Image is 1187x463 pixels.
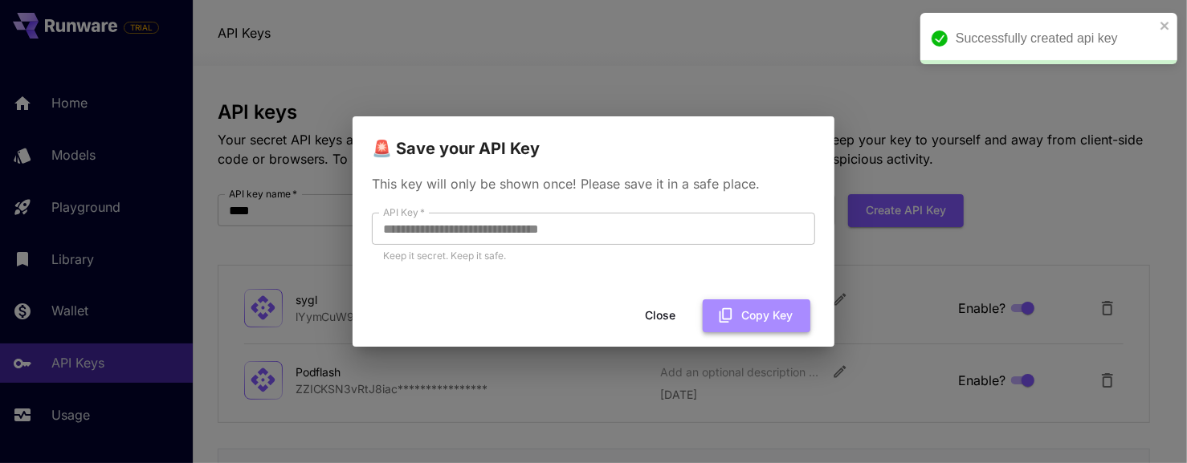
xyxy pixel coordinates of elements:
[703,299,810,332] button: Copy Key
[383,248,804,264] p: Keep it secret. Keep it safe.
[624,299,696,332] button: Close
[956,29,1155,48] div: Successfully created api key
[383,205,425,219] label: API Key
[1160,19,1171,32] button: close
[353,116,834,161] h2: 🚨 Save your API Key
[372,174,815,193] p: This key will only be shown once! Please save it in a safe place.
